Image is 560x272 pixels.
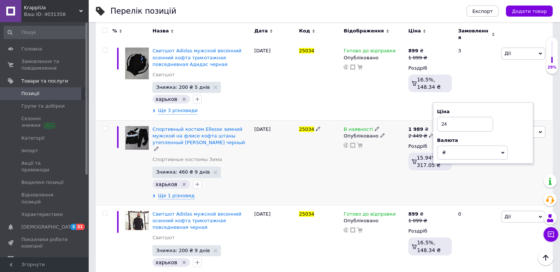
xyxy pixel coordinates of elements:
[21,236,68,250] span: Показники роботи компанії
[152,126,245,145] a: Спортивный костюм Ellesse зимний мужской на флисе кофта штаны утепленный [PERSON_NAME] черный
[21,211,63,218] span: Характеристики
[125,48,149,79] img: Свитшот Adidas мужской весенний осенний кофта трикотажная повседневная Адидас черная
[408,28,421,34] span: Ціна
[408,65,452,72] div: Роздріб
[155,259,177,265] span: харьков
[21,46,42,52] span: Головна
[70,224,76,230] span: 3
[408,55,427,61] div: 1 099 ₴
[181,259,187,265] svg: Видалити мітку
[21,256,40,262] span: Відгуки
[152,72,175,78] a: Свитшот
[344,48,395,56] span: Готово до відправки
[458,28,490,41] span: Замовлення
[408,126,423,132] b: 1 989
[4,26,87,39] input: Пошук
[442,150,446,155] span: ₴
[158,107,198,114] span: Ще 3 різновиди
[156,85,210,90] span: Знижка: 200 ₴ 5 днів
[254,28,268,34] span: Дата
[156,170,210,174] span: Знижка: 460 ₴ 9 днів
[417,77,441,90] span: 16.5%, 148.34 ₴
[155,181,177,187] span: харьков
[21,160,68,173] span: Акції та промокоди
[538,250,553,265] button: Наверх
[408,126,434,133] div: ₴
[76,224,85,230] span: 31
[543,227,558,242] button: Чат з покупцем
[344,55,404,61] div: Опубліковано
[152,48,241,67] a: Свитшот Adidas мужской весенний осенний кофта трикотажная повседневная Адидас черная
[408,48,427,54] div: ₴
[24,11,88,18] div: Ваш ID: 4031358
[21,90,39,97] span: Позиції
[21,103,65,109] span: Групи та добірки
[156,248,210,253] span: Знижка: 200 ₴ 9 днів
[21,147,38,154] span: Імпорт
[344,217,404,224] div: Опубліковано
[454,42,499,120] div: 3
[253,42,297,120] div: [DATE]
[21,115,68,129] span: Сезонні знижки
[344,28,384,34] span: Відображення
[158,192,194,199] span: Ще 1 різновид
[125,126,149,150] img: Спортивный костюм Ellesse зимний мужской на флисе кофта штаны утепленный Элис черный
[466,6,499,17] button: Експорт
[472,8,493,14] span: Експорт
[21,224,76,230] span: [DEMOGRAPHIC_DATA]
[408,133,434,139] div: 2 449 ₴
[181,96,187,102] svg: Видалити мітку
[21,179,64,186] span: Видалені позиції
[344,211,395,219] span: Готово до відправки
[21,192,68,205] span: Відновлення позицій
[408,48,418,53] b: 899
[24,4,79,11] span: KrappiUa
[21,58,68,72] span: Замовлення та повідомлення
[299,28,310,34] span: Код
[21,78,68,84] span: Товари та послуги
[155,96,177,102] span: харьков
[408,211,418,217] b: 899
[21,135,45,142] span: Категорії
[417,155,440,168] span: 15.94%, 317.05 ₴
[112,28,117,34] span: %
[253,120,297,205] div: [DATE]
[299,48,314,53] span: 25034
[299,126,314,132] span: 25034
[408,143,452,150] div: Роздріб
[408,228,452,234] div: Роздріб
[152,156,222,163] a: Спортивные костюмы Зима
[504,214,511,219] span: Дії
[344,133,404,139] div: Опубліковано
[125,211,149,230] img: Свитшот Adidas мужской весенний осенний кофта трикотажная повседневная черная
[408,211,427,217] div: ₴
[506,6,553,17] button: Додати товар
[152,211,241,230] a: Свитшот Adidas мужской весенний осенний кофта трикотажная повседневная черная
[437,108,529,115] div: Ціна
[110,7,176,15] div: Перелік позицій
[181,181,187,187] svg: Видалити мітку
[437,137,529,144] div: Валюта
[152,28,169,34] span: Назва
[299,211,314,217] span: 25034
[546,65,558,70] div: 29%
[408,217,427,224] div: 1 099 ₴
[152,234,175,241] a: Свитшот
[504,50,511,56] span: Дії
[512,8,547,14] span: Додати товар
[417,240,441,253] span: 16.5%, 148.34 ₴
[344,126,373,134] span: В наявності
